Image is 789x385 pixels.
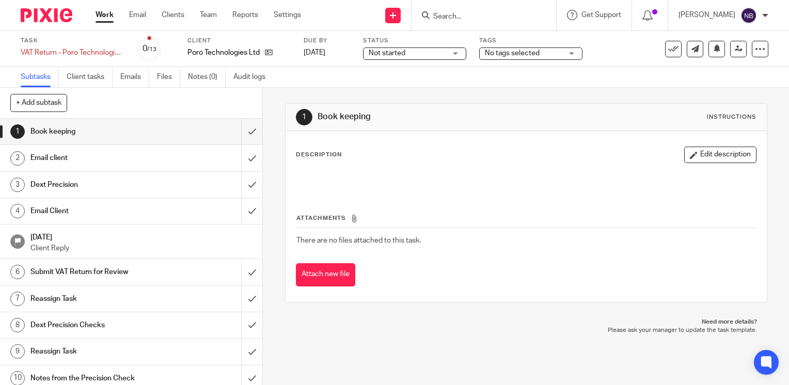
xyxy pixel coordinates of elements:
span: Get Support [581,11,621,19]
div: 7 [10,292,25,306]
label: Task [21,37,124,45]
label: Status [363,37,466,45]
button: Attach new file [296,263,355,286]
p: Poro Technologies Ltd [187,47,260,58]
h1: Reassign Task [30,344,164,359]
h1: [DATE] [30,230,253,243]
label: Client [187,37,291,45]
div: VAT Return - Poro Technologies Ltd [21,47,124,58]
div: 9 [10,344,25,359]
span: [DATE] [304,49,325,56]
p: Description [296,151,342,159]
div: 3 [10,178,25,192]
p: Need more details? [295,318,757,326]
span: Not started [369,50,405,57]
h1: Submit VAT Return for Review [30,264,164,280]
h1: Email client [30,150,164,166]
button: + Add subtask [10,94,67,111]
h1: Book keeping [30,124,164,139]
a: Notes (0) [188,67,226,87]
div: 2 [10,151,25,166]
img: svg%3E [740,7,757,24]
p: Client Reply [30,243,253,253]
label: Tags [479,37,582,45]
h1: Dext Precision [30,177,164,192]
div: 1 [296,109,312,125]
a: Files [157,67,180,87]
p: [PERSON_NAME] [678,10,735,20]
div: 0 [143,43,156,55]
a: Clients [162,10,184,20]
p: Please ask your manager to update the task template. [295,326,757,334]
a: Subtasks [21,67,59,87]
span: There are no files attached to this task. [296,237,421,244]
span: No tags selected [485,50,540,57]
small: /13 [147,46,156,52]
a: Work [96,10,114,20]
a: Email [129,10,146,20]
div: 8 [10,318,25,332]
a: Emails [120,67,149,87]
img: Pixie [21,8,72,22]
div: 4 [10,204,25,218]
h1: Dext Precision Checks [30,317,164,333]
a: Team [200,10,217,20]
a: Audit logs [233,67,273,87]
div: 6 [10,265,25,279]
h1: Email Client [30,203,164,219]
h1: Reassign Task [30,291,164,307]
a: Client tasks [67,67,113,87]
label: Due by [304,37,350,45]
button: Edit description [684,147,756,163]
h1: Book keeping [318,111,548,122]
a: Reports [232,10,258,20]
span: Attachments [296,215,346,221]
input: Search [432,12,525,22]
div: 1 [10,124,25,139]
div: Instructions [707,113,756,121]
a: Settings [274,10,301,20]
